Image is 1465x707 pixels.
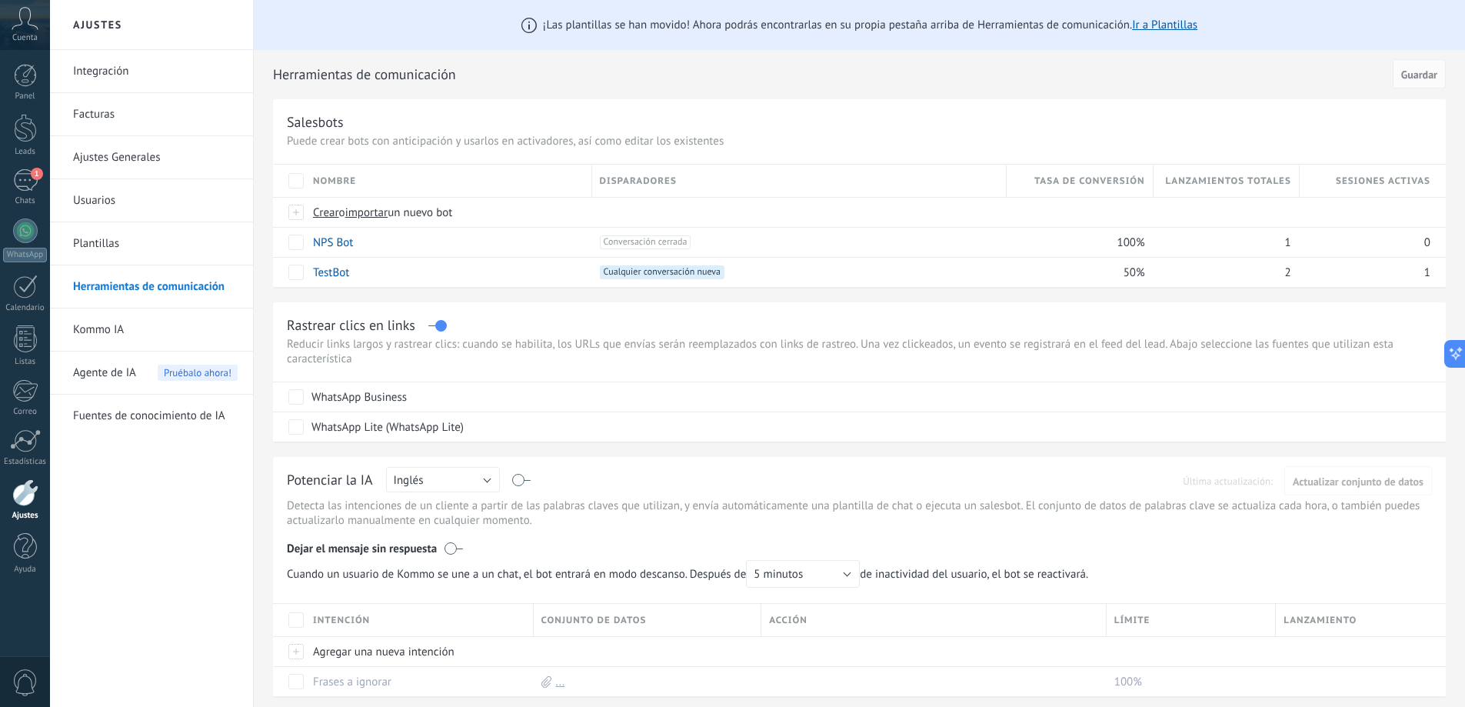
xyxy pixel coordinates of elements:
[1007,258,1145,287] div: 50%
[313,235,353,250] a: NPS Bot
[287,316,415,334] div: Rastrear clics en links
[287,499,1432,528] p: Detecta las intenciones de un cliente a partir de las palabras claves que utilizan, y envía autom...
[287,337,1432,366] p: Reducir links largos y rastrear clics: cuando se habilita, los URLs que envías serán reemplazados...
[311,420,464,435] div: WhatsApp Lite (WhatsApp Lite)
[313,174,356,188] span: Nombre
[73,352,238,395] a: Agente de IAPruébalo ahora!
[388,205,452,220] span: un nuevo bot
[3,248,47,262] div: WhatsApp
[1107,667,1269,696] div: 100%
[50,222,253,265] li: Plantillas
[313,265,349,280] a: TestBot
[31,168,43,180] span: 1
[1007,228,1145,257] div: 100%
[158,365,238,381] span: Pruébalo ahora!
[313,205,339,220] span: Crear
[1424,235,1430,250] span: 0
[73,50,238,93] a: Integración
[313,675,391,689] a: Frases a ignorar
[600,174,677,188] span: Disparadores
[1034,174,1145,188] span: Tasa de conversión
[1154,228,1292,257] div: 1
[345,205,388,220] span: importar
[73,93,238,136] a: Facturas
[287,471,373,491] div: Potenciar la IA
[50,265,253,308] li: Herramientas de comunicación
[50,93,253,136] li: Facturas
[73,308,238,352] a: Kommo IA
[394,473,424,488] span: Inglés
[754,567,803,582] span: 5 minutos
[1124,265,1145,280] span: 50%
[339,205,345,220] span: o
[3,196,48,206] div: Chats
[1114,613,1150,628] span: Límite
[1393,59,1446,88] button: Guardar
[73,179,238,222] a: Usuarios
[1154,258,1292,287] div: 2
[541,613,647,628] span: Conjunto de datos
[1336,174,1430,188] span: Sesiones activas
[3,457,48,467] div: Estadísticas
[73,136,238,179] a: Ajustes Generales
[3,303,48,313] div: Calendario
[73,222,238,265] a: Plantillas
[50,352,253,395] li: Agente de IA
[1114,675,1142,689] span: 100%
[73,352,136,395] span: Agente de IA
[287,560,1097,588] span: de inactividad del usuario, el bot se reactivará.
[311,390,407,405] div: WhatsApp Business
[3,511,48,521] div: Ajustes
[3,407,48,417] div: Correo
[1132,18,1197,32] a: Ir a Plantillas
[1165,174,1290,188] span: Lanzamientos totales
[287,560,860,588] span: Cuando un usuario de Kommo se une a un chat, el bot entrará en modo descanso. Después de
[3,92,48,102] div: Panel
[1300,258,1430,287] div: 1
[543,18,1197,32] span: ¡Las plantillas se han movido! Ahora podrás encontrarlas en su propia pestaña arriba de Herramien...
[50,136,253,179] li: Ajustes Generales
[556,675,565,689] a: ...
[73,395,238,438] a: Fuentes de conocimiento de IA
[273,59,1387,90] h2: Herramientas de comunicación
[50,179,253,222] li: Usuarios
[313,613,370,628] span: Intención
[3,357,48,367] div: Listas
[1300,228,1430,257] div: 0
[1117,235,1144,250] span: 100%
[1285,235,1291,250] span: 1
[600,235,691,249] span: Conversación cerrada
[3,147,48,157] div: Leads
[12,33,38,43] span: Cuenta
[1284,613,1357,628] span: Lanzamiento
[287,134,1432,148] p: Puede crear bots con anticipación y usarlos en activadores, así como editar los existentes
[73,265,238,308] a: Herramientas de comunicación
[1401,69,1437,80] span: Guardar
[746,560,860,588] button: 5 minutos
[600,265,724,279] span: Cualquier conversación nueva
[50,308,253,352] li: Kommo IA
[386,467,500,492] button: Inglés
[1424,265,1430,280] span: 1
[50,395,253,437] li: Fuentes de conocimiento de IA
[287,531,1432,560] div: Dejar el mensaje sin respuesta
[50,50,253,93] li: Integración
[769,613,807,628] span: Acción
[1285,265,1291,280] span: 2
[287,113,344,131] div: Salesbots
[3,565,48,575] div: Ayuda
[305,637,526,666] div: Agregar una nueva intención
